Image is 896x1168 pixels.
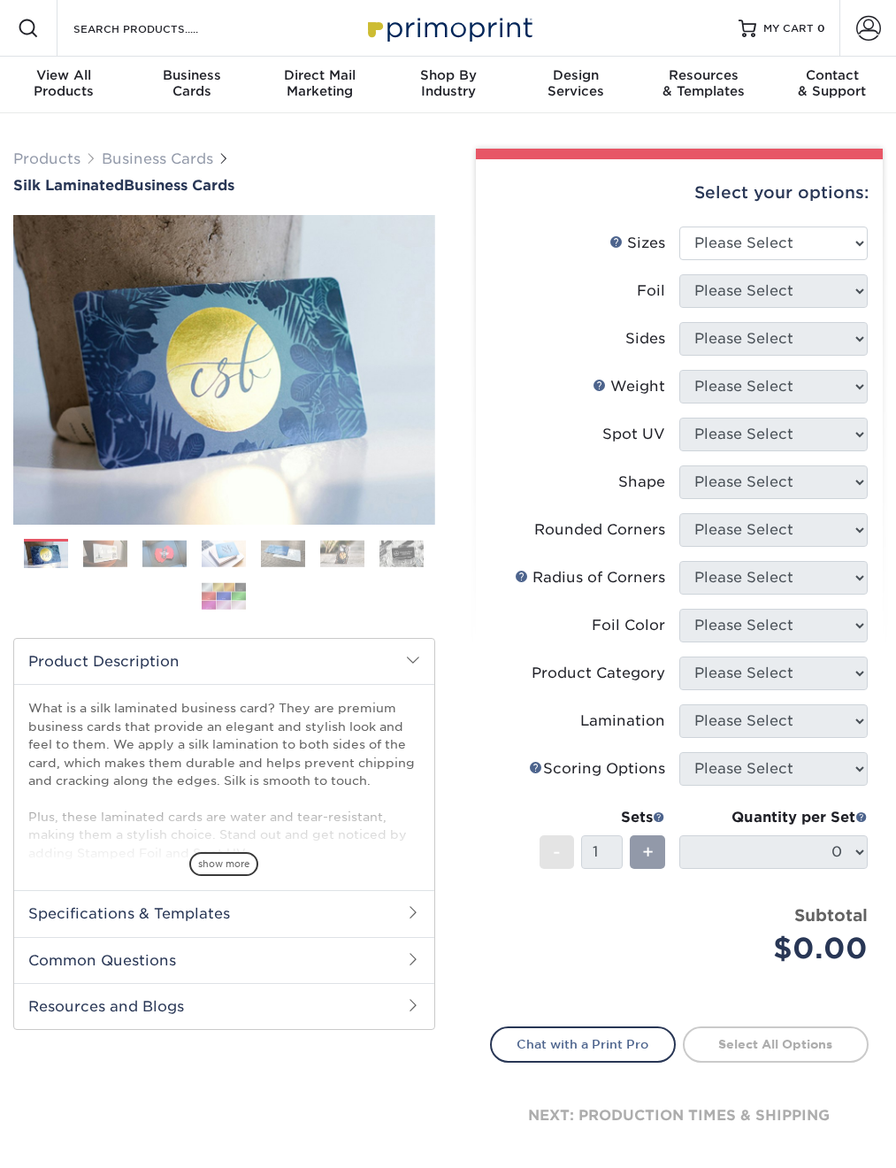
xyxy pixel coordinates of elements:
h2: Product Description [14,639,434,684]
div: Spot UV [602,424,665,445]
a: Chat with a Print Pro [490,1026,676,1062]
img: Business Cards 08 [202,582,246,610]
span: Shop By [384,67,512,83]
h2: Common Questions [14,937,434,983]
div: Sides [625,328,665,350]
div: Sizes [609,233,665,254]
strong: Subtotal [794,905,868,925]
span: Silk Laminated [13,177,124,194]
div: Scoring Options [529,758,665,780]
p: What is a silk laminated business card? They are premium business cards that provide an elegant a... [28,699,420,1024]
span: show more [189,852,258,876]
a: Shop ByIndustry [384,57,512,113]
a: Select All Options [683,1026,869,1062]
img: Business Cards 02 [83,540,127,567]
span: - [553,839,561,865]
div: Weight [593,376,665,397]
a: DesignServices [512,57,640,113]
div: Industry [384,67,512,99]
img: Business Cards 01 [24,533,68,577]
a: Direct MailMarketing [256,57,384,113]
a: Contact& Support [768,57,896,113]
h2: Resources and Blogs [14,983,434,1029]
h1: Business Cards [13,177,435,194]
div: Rounded Corners [534,519,665,541]
span: Resources [640,67,769,83]
span: Business [128,67,257,83]
div: Select your options: [490,159,869,227]
div: Foil Color [592,615,665,636]
a: Products [13,150,80,167]
a: Silk LaminatedBusiness Cards [13,177,435,194]
img: Business Cards 03 [142,540,187,567]
img: Primoprint [360,9,537,47]
div: Quantity per Set [679,807,868,828]
span: 0 [817,22,825,35]
div: Cards [128,67,257,99]
span: Direct Mail [256,67,384,83]
span: Design [512,67,640,83]
div: Marketing [256,67,384,99]
div: Foil [637,280,665,302]
div: $0.00 [693,927,868,970]
div: Services [512,67,640,99]
div: Sets [540,807,665,828]
img: Silk Laminated 01 [13,159,435,581]
span: Contact [768,67,896,83]
div: & Support [768,67,896,99]
div: Lamination [580,711,665,732]
div: & Templates [640,67,769,99]
div: Radius of Corners [515,567,665,588]
input: SEARCH PRODUCTS..... [72,18,244,39]
span: MY CART [763,21,814,36]
a: Business Cards [102,150,213,167]
img: Business Cards 04 [202,540,246,567]
a: Resources& Templates [640,57,769,113]
div: Shape [618,472,665,493]
h2: Specifications & Templates [14,890,434,936]
span: + [642,839,654,865]
img: Business Cards 05 [261,540,305,567]
img: Business Cards 07 [379,540,424,567]
div: Product Category [532,663,665,684]
a: BusinessCards [128,57,257,113]
img: Business Cards 06 [320,540,364,567]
